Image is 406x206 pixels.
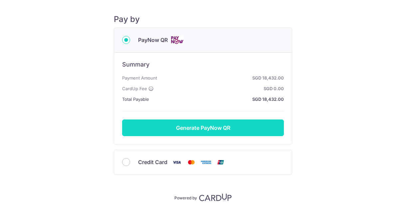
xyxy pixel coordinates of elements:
[199,158,213,166] img: American Express
[214,158,227,166] img: Union Pay
[122,74,157,82] span: Payment Amount
[122,95,149,103] span: Total Payable
[138,36,168,44] span: PayNow QR
[152,95,284,103] strong: SGD 18,432.00
[174,194,197,201] p: Powered by
[160,74,284,82] strong: SGD 18,432.00
[199,193,232,201] img: CardUp
[170,158,183,166] img: Visa
[156,85,284,93] strong: SGD 0.00
[122,119,284,136] button: Generate PayNow QR
[185,158,198,166] img: Mastercard
[138,158,167,166] span: Credit Card
[170,36,184,44] img: Cards logo
[122,36,284,44] div: PayNow QR Cards logo
[122,61,284,69] h6: Summary
[122,158,284,166] div: Credit Card Visa Mastercard American Express Union Pay
[122,85,147,93] span: CardUp Fee
[114,14,292,24] h5: Pay by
